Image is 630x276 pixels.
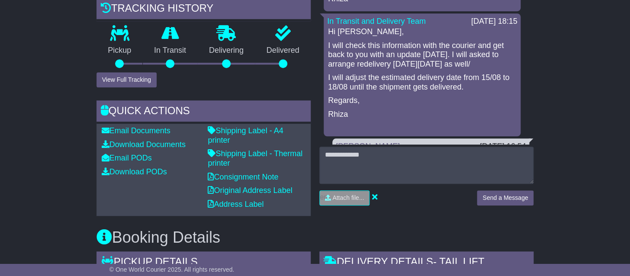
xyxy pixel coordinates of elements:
p: Delivered [255,46,311,55]
a: In Transit and Delivery Team [327,17,426,26]
p: Hi [PERSON_NAME], [328,27,516,37]
div: [DATE] 16:54 [480,142,526,151]
div: Quick Actions [96,100,311,124]
p: I will adjust the estimated delivery date from 15/08 to 18/08 until the shipment gets delivered. [328,73,516,92]
div: Pickup Details [96,251,311,275]
h3: Booking Details [96,229,534,246]
a: Original Address Label [208,186,292,195]
p: In Transit [143,46,198,55]
p: Delivering [197,46,255,55]
div: Delivery Details [319,251,534,275]
a: Shipping Label - Thermal printer [208,149,302,167]
p: Pickup [96,46,143,55]
a: Download PODs [102,167,167,176]
a: Email Documents [102,126,170,135]
a: Consignment Note [208,173,278,181]
p: Rhiza [328,110,516,119]
p: I will check this information with the courier and get back to you with an update [DATE]. I will ... [328,41,516,69]
a: Email PODs [102,154,152,162]
a: Shipping Label - A4 printer [208,126,283,144]
button: View Full Tracking [96,72,157,87]
span: - Tail Lift [433,256,484,267]
a: [PERSON_NAME] [336,142,400,151]
a: Download Documents [102,140,186,149]
a: Address Label [208,200,264,209]
button: Send a Message [477,190,534,205]
p: Regards, [328,96,516,106]
span: © One World Courier 2025. All rights reserved. [109,266,235,273]
div: [DATE] 18:15 [471,17,517,26]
